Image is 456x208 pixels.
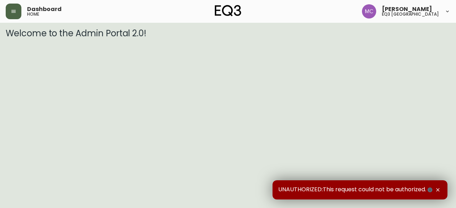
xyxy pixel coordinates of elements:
span: Dashboard [27,6,62,12]
h5: eq3 [GEOGRAPHIC_DATA] [382,12,439,16]
span: UNAUTHORIZED:This request could not be authorized. [278,186,434,194]
h5: home [27,12,39,16]
h3: Welcome to the Admin Portal 2.0! [6,28,450,38]
span: [PERSON_NAME] [382,6,432,12]
img: logo [215,5,241,16]
img: 6dbdb61c5655a9a555815750a11666cc [362,4,376,18]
